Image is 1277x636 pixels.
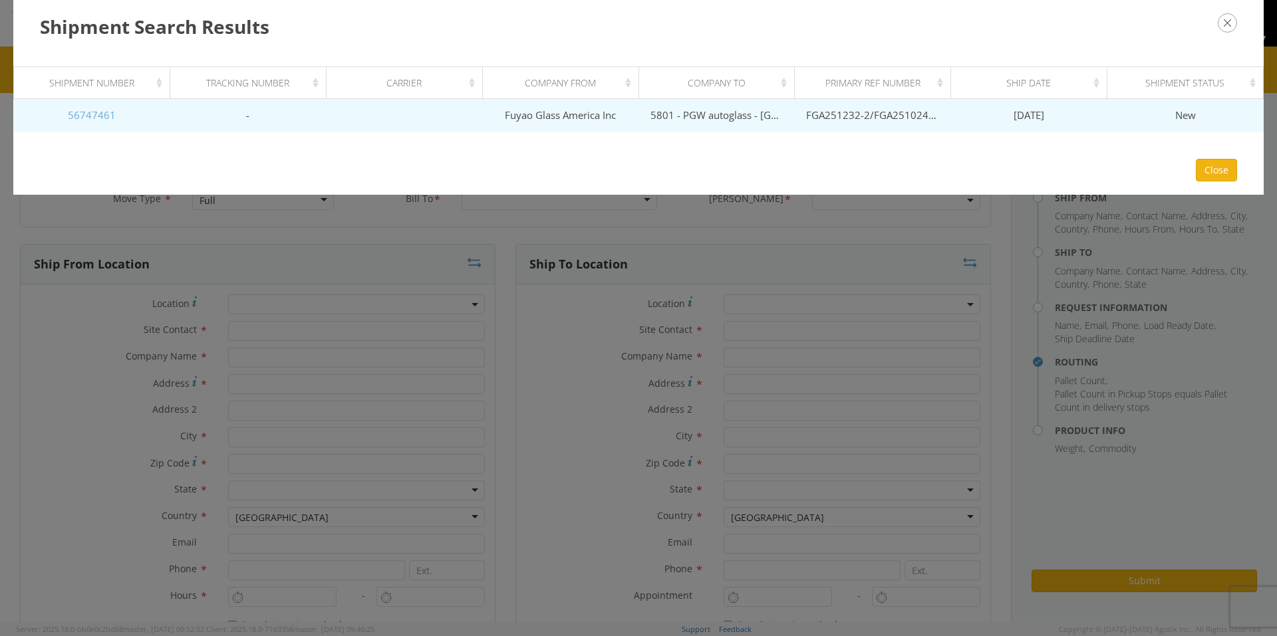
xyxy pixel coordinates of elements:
[1196,159,1237,181] button: Close
[638,99,795,132] td: 5801 - PGW autoglass - [GEOGRAPHIC_DATA] Hub
[170,99,326,132] td: -
[1014,108,1044,122] span: [DATE]
[26,76,166,90] div: Shipment Number
[963,76,1103,90] div: Ship Date
[40,13,1237,40] h3: Shipment Search Results
[182,76,321,90] div: Tracking Number
[338,76,478,90] div: Carrier
[807,76,946,90] div: Primary Ref Number
[1175,108,1196,122] span: New
[1119,76,1259,90] div: Shipment Status
[795,99,951,132] td: FGA251232-2/FGA251024-4/FGA251028-4/FGA251100-1
[68,108,116,122] a: 56747461
[650,76,790,90] div: Company To
[482,99,638,132] td: Fuyao Glass America Inc
[494,76,634,90] div: Company From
